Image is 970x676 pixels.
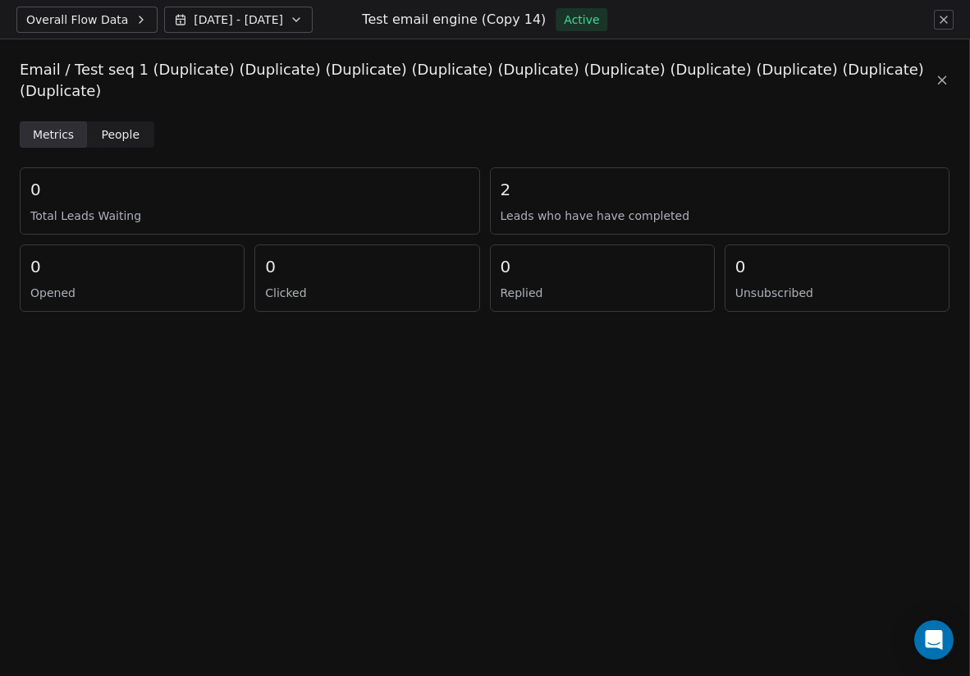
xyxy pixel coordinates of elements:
span: Active [564,11,599,28]
span: People [102,126,140,144]
span: Opened [30,285,234,301]
h1: Test email engine (Copy 14) [362,11,546,29]
span: 0 [501,255,511,278]
button: [DATE] - [DATE] [164,7,313,33]
span: Overall Flow Data [26,11,128,28]
span: Email / Test seq 1 (Duplicate) (Duplicate) (Duplicate) (Duplicate) (Duplicate) (Duplicate) (Dupli... [20,59,928,102]
span: Unsubscribed [735,285,939,301]
span: 0 [30,255,41,278]
span: 0 [30,178,41,201]
span: 0 [735,255,746,278]
span: 2 [501,178,511,201]
span: Replied [501,285,704,301]
button: Overall Flow Data [16,7,158,33]
div: Open Intercom Messenger [914,620,954,660]
span: Leads who have have completed [501,208,940,224]
span: Clicked [265,285,469,301]
span: [DATE] - [DATE] [194,11,283,28]
span: 0 [265,255,276,278]
span: Total Leads Waiting [30,208,469,224]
